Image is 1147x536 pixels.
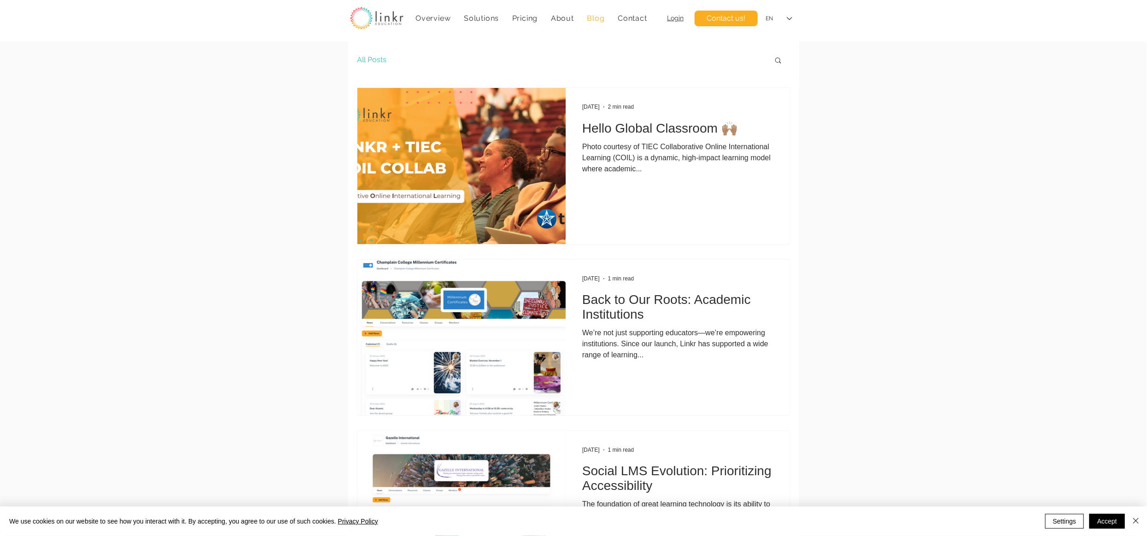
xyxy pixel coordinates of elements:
[608,447,634,453] span: 1 min read
[9,517,378,525] span: We use cookies on our website to see how you interact with it. By accepting, you agree to our use...
[608,275,634,282] span: 1 min read
[357,87,566,245] img: Hello Global Classroom 🙌🏽
[1130,515,1141,526] img: Close
[582,327,773,361] div: We’re not just supporting educators—we’re empowering institutions. Since our launch, Linkr has su...
[582,463,773,499] a: Social LMS Evolution: Prioritizing Accessibility
[587,14,604,23] span: Blog
[350,7,404,29] img: linkr_logo_transparentbg.png
[608,104,634,110] span: 2 min read
[508,9,543,27] a: Pricing
[582,292,773,327] a: Back to Our Roots: Academic Institutions
[582,275,600,282] span: Mar 31
[338,518,378,525] a: Privacy Policy
[582,120,773,141] a: Hello Global Classroom 🙌🏽
[582,121,773,136] h2: Hello Global Classroom 🙌🏽
[512,14,538,23] span: Pricing
[1130,514,1141,529] button: Close
[411,9,652,27] nav: Site
[774,56,783,66] div: Search
[759,8,799,29] div: Language Selector: English
[415,14,451,23] span: Overview
[356,41,765,78] nav: Blog
[582,9,609,27] a: Blog
[582,464,773,493] h2: Social LMS Evolution: Prioritizing Accessibility
[464,14,499,23] span: Solutions
[582,447,600,453] span: Mar 20
[582,141,773,175] div: Photo courtesy of TIEC Collaborative Online International Learning (COIL) is a dynamic, high-impa...
[357,259,566,416] img: Back to Our Roots: Academic Institutions
[695,11,758,26] a: Contact us!
[546,9,579,27] div: About
[411,9,456,27] a: Overview
[582,292,773,322] h2: Back to Our Roots: Academic Institutions
[667,14,684,22] a: Login
[766,15,773,23] div: EN
[613,9,652,27] a: Contact
[618,14,647,23] span: Contact
[582,104,600,110] span: Aug 21
[551,14,574,23] span: About
[357,55,386,65] a: All Posts
[707,13,746,23] span: Contact us!
[582,499,773,532] div: The foundation of great learning technology is its ability to serve everyone - without barriers. ...
[459,9,504,27] div: Solutions
[1089,514,1125,529] button: Accept
[1045,514,1084,529] button: Settings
